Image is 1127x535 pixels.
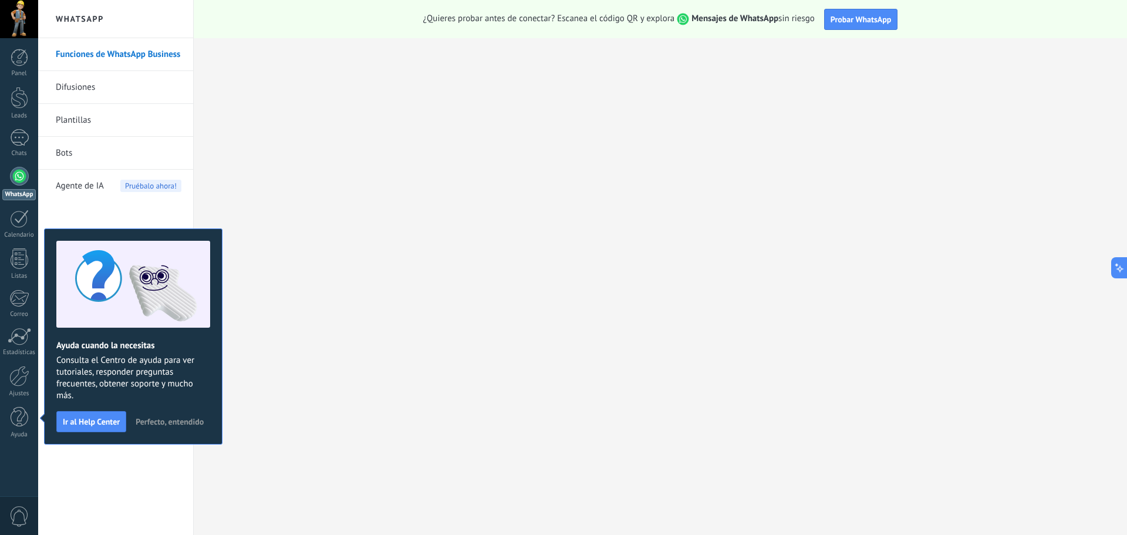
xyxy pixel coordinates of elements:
button: Probar WhatsApp [824,9,898,30]
li: Funciones de WhatsApp Business [38,38,193,71]
li: Bots [38,137,193,170]
h2: Ayuda cuando la necesitas [56,340,210,351]
strong: Mensajes de WhatsApp [691,13,778,24]
button: Perfecto, entendido [130,413,209,430]
li: Plantillas [38,104,193,137]
button: Ir al Help Center [56,411,126,432]
li: Agente de IA [38,170,193,202]
span: ¿Quieres probar antes de conectar? Escanea el código QR y explora sin riesgo [423,13,815,25]
span: Perfecto, entendido [136,418,204,426]
div: Leads [2,112,36,120]
span: Pruébalo ahora! [120,180,181,192]
a: Plantillas [56,104,181,137]
div: Panel [2,70,36,78]
div: Calendario [2,231,36,239]
li: Difusiones [38,71,193,104]
a: Funciones de WhatsApp Business [56,38,181,71]
span: Agente de IA [56,170,104,203]
div: WhatsApp [2,189,36,200]
div: Correo [2,311,36,318]
span: Probar WhatsApp [831,14,892,25]
div: Ajustes [2,390,36,398]
a: Agente de IAPruébalo ahora! [56,170,181,203]
a: Difusiones [56,71,181,104]
span: Ir al Help Center [63,418,120,426]
span: Consulta el Centro de ayuda para ver tutoriales, responder preguntas frecuentes, obtener soporte ... [56,355,210,402]
div: Ayuda [2,431,36,439]
div: Estadísticas [2,349,36,356]
div: Listas [2,272,36,280]
a: Bots [56,137,181,170]
div: Chats [2,150,36,157]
